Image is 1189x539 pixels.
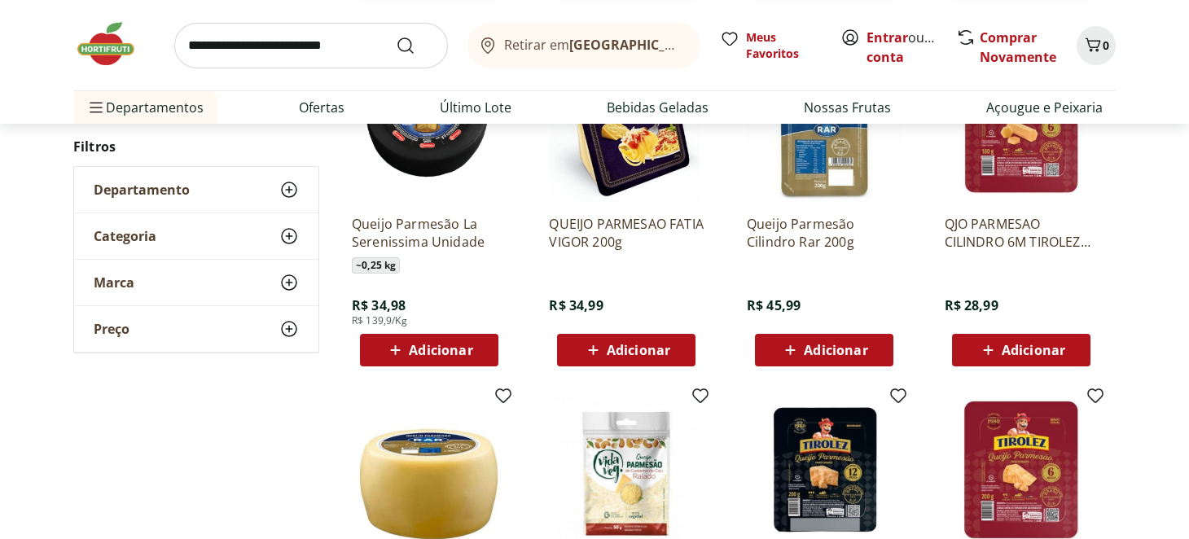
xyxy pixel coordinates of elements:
[352,296,406,314] span: R$ 34,98
[74,260,318,305] button: Marca
[467,23,700,68] button: Retirar em[GEOGRAPHIC_DATA]/[GEOGRAPHIC_DATA]
[73,20,155,68] img: Hortifruti
[504,37,684,52] span: Retirar em
[352,257,400,274] span: ~ 0,25 kg
[557,334,695,366] button: Adicionar
[1002,344,1065,357] span: Adicionar
[747,215,902,251] a: Queijo Parmesão Cilindro Rar 200g
[549,215,704,251] a: QUEIJO PARMESAO FATIA VIGOR 200g
[944,215,1099,251] a: QJO PARMESAO CILINDRO 6M TIROLEZ 180G
[74,213,318,259] button: Categoria
[549,47,704,202] img: QUEIJO PARMESAO FATIA VIGOR 200g
[74,167,318,213] button: Departamento
[1077,26,1116,65] button: Carrinho
[944,296,998,314] span: R$ 28,99
[867,28,956,66] a: Criar conta
[299,98,344,117] a: Ofertas
[804,344,867,357] span: Adicionar
[352,215,507,251] a: Queijo Parmesão La Serenissima Unidade
[747,47,902,202] img: Queijo Parmesão Cilindro Rar 200g
[94,182,190,198] span: Departamento
[86,88,204,127] span: Departamentos
[86,88,106,127] button: Menu
[440,98,511,117] a: Último Lote
[952,334,1090,366] button: Adicionar
[804,98,891,117] a: Nossas Frutas
[352,47,507,202] img: Queijo Parmesão La Serenissima Unidade
[409,344,472,357] span: Adicionar
[980,28,1056,66] a: Comprar Novamente
[396,36,435,55] button: Submit Search
[720,29,821,62] a: Meus Favoritos
[944,47,1099,202] img: QJO PARMESAO CILINDRO 6M TIROLEZ 180G
[747,296,801,314] span: R$ 45,99
[607,98,709,117] a: Bebidas Geladas
[73,130,319,163] h2: Filtros
[94,274,134,291] span: Marca
[74,306,318,352] button: Preço
[352,314,407,327] span: R$ 139,9/Kg
[867,28,908,46] a: Entrar
[549,296,603,314] span: R$ 34,99
[94,228,156,244] span: Categoria
[607,344,670,357] span: Adicionar
[746,29,821,62] span: Meus Favoritos
[94,321,129,337] span: Preço
[174,23,448,68] input: search
[755,334,893,366] button: Adicionar
[360,334,498,366] button: Adicionar
[1103,37,1109,53] span: 0
[986,98,1103,117] a: Açougue e Peixaria
[569,36,844,54] b: [GEOGRAPHIC_DATA]/[GEOGRAPHIC_DATA]
[867,28,939,67] span: ou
